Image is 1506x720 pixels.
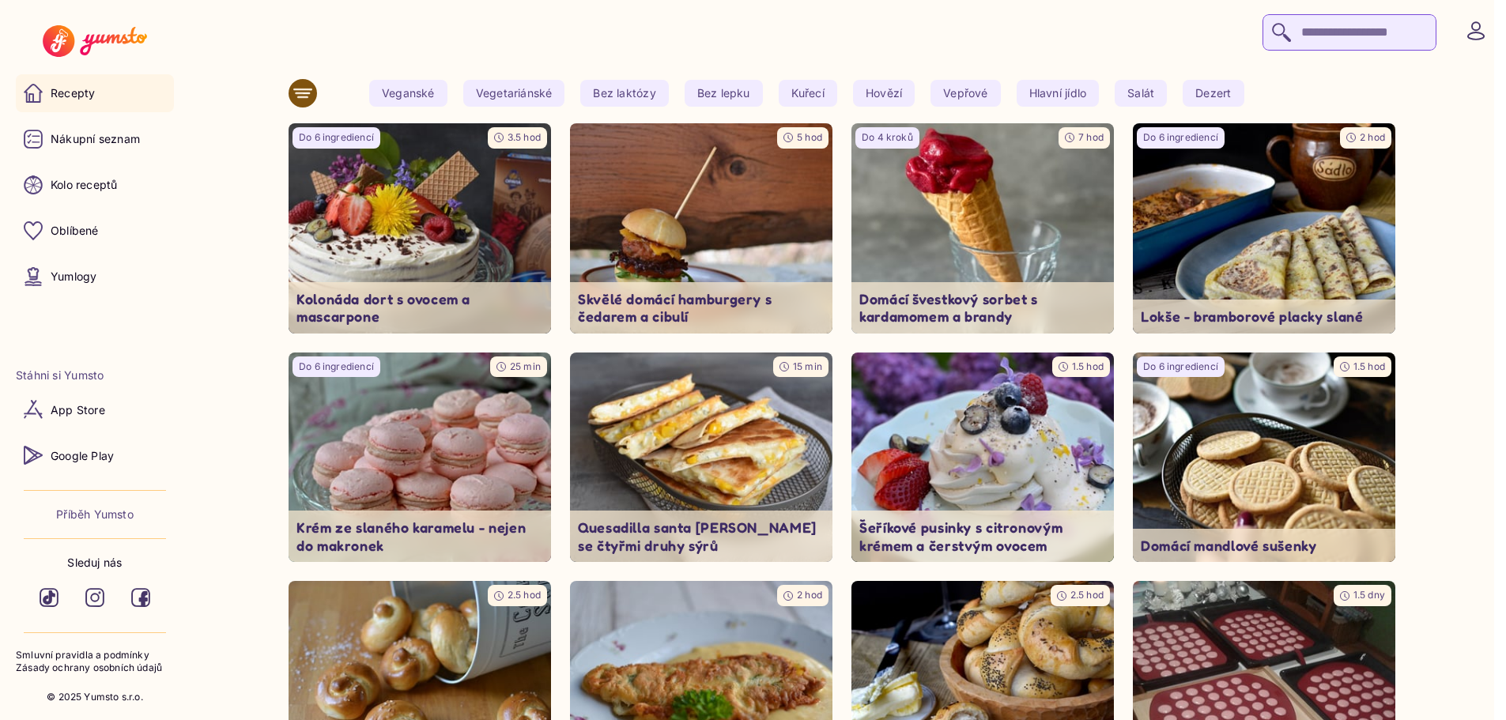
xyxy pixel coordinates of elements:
[289,352,551,563] img: undefined
[851,123,1114,334] a: undefinedDo 4 kroků7 hodDomácí švestkový sorbet s kardamomem a brandy
[859,518,1106,554] p: Šeříkové pusinky s citronovým krémem a čerstvým ovocem
[16,390,174,428] a: App Store
[862,131,913,145] p: Do 4 kroků
[16,74,174,112] a: Recepty
[369,80,447,107] yumsto-tag: Veganské
[1141,537,1387,555] p: Domácí mandlové sušenky
[16,166,174,204] a: Kolo receptů
[1360,131,1385,143] span: 2 hod
[793,360,822,372] span: 15 min
[1115,80,1167,107] yumsto-tag: Salát
[508,589,541,601] span: 2.5 hod
[1353,360,1385,372] span: 1.5 hod
[51,223,99,239] p: Oblíbené
[51,131,140,147] p: Nákupní seznam
[51,448,114,464] p: Google Play
[1133,123,1395,334] a: undefinedDo 6 ingrediencí2 hodLokše - bramborové placky slané
[779,80,837,107] yumsto-tag: Kuřecí
[289,123,551,334] img: undefined
[51,177,118,193] p: Kolo receptů
[299,360,374,374] p: Do 6 ingrediencí
[289,123,551,334] a: undefinedDo 6 ingrediencí3.5 hodKolonáda dort s ovocem a mascarpone
[1078,131,1104,143] span: 7 hod
[1070,589,1104,601] span: 2.5 hod
[16,212,174,250] a: Oblíbené
[1133,123,1395,334] img: undefined
[570,123,832,334] img: undefined
[851,352,1114,563] img: undefined
[859,290,1106,326] p: Domácí švestkový sorbet s kardamomem a brandy
[508,131,541,143] span: 3.5 hod
[797,589,822,601] span: 2 hod
[51,402,105,418] p: App Store
[1143,360,1218,374] p: Do 6 ingrediencí
[51,85,95,101] p: Recepty
[16,258,174,296] a: Yumlogy
[580,80,668,107] yumsto-tag: Bez laktózy
[1133,352,1395,563] img: undefined
[16,649,174,662] a: Smluvní pravidla a podmínky
[16,368,174,383] li: Stáhni si Yumsto
[16,436,174,474] a: Google Play
[463,80,565,107] yumsto-tag: Vegetariánské
[296,290,543,326] p: Kolonáda dort s ovocem a mascarpone
[67,555,122,571] p: Sleduj nás
[1017,80,1100,107] yumsto-tag: Hlavní jídlo
[56,507,134,522] a: Příběh Yumsto
[1133,352,1395,563] a: undefinedDo 6 ingrediencí1.5 hodDomácí mandlové sušenky
[510,360,541,372] span: 25 min
[1072,360,1104,372] span: 1.5 hod
[570,352,832,563] a: undefined15 minQuesadilla santa [PERSON_NAME] se čtyřmi druhy sýrů
[47,691,143,704] p: © 2025 Yumsto s.r.o.
[289,352,551,563] a: undefinedDo 6 ingrediencí25 minKrém ze slaného karamelu - nejen do makronek
[43,25,146,57] img: Yumsto logo
[299,131,374,145] p: Do 6 ingrediencí
[930,80,1000,107] yumsto-tag: Vepřové
[685,80,763,107] yumsto-tag: Bez lepku
[1353,589,1385,601] span: 1.5 dny
[853,80,915,107] yumsto-tag: Hovězí
[570,352,832,563] img: undefined
[578,290,825,326] p: Skvělé domácí hamburgery s čedarem a cibulí
[1141,307,1387,326] p: Lokše - bramborové placky slané
[16,120,174,158] a: Nákupní seznam
[296,518,543,554] p: Krém ze slaného karamelu - nejen do makronek
[16,662,174,675] a: Zásady ochrany osobních údajů
[51,269,96,285] p: Yumlogy
[1143,131,1218,145] p: Do 6 ingrediencí
[797,131,822,143] span: 5 hod
[578,518,825,554] p: Quesadilla santa [PERSON_NAME] se čtyřmi druhy sýrů
[851,352,1114,563] a: undefined1.5 hodŠeříkové pusinky s citronovým krémem a čerstvým ovocem
[1183,80,1244,107] yumsto-tag: Dezert
[570,123,832,334] a: undefined5 hodSkvělé domácí hamburgery s čedarem a cibulí
[851,123,1114,334] img: undefined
